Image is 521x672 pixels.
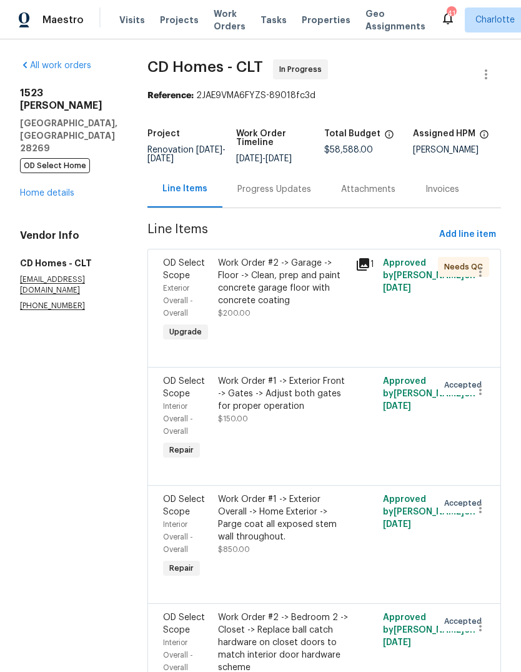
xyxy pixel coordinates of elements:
span: The hpm assigned to this work order. [479,129,489,146]
a: Home details [20,189,74,198]
span: $58,588.00 [324,146,373,154]
span: [DATE] [383,520,411,529]
div: Progress Updates [237,183,311,196]
div: Work Order #1 -> Exterior Overall -> Home Exterior -> Parge coat all exposed stem wall throughout. [218,493,348,543]
span: - [147,146,226,163]
span: Add line item [439,227,496,243]
span: Accepted [444,615,487,628]
span: OD Select Home [20,158,90,173]
span: Repair [164,444,199,456]
div: Invoices [425,183,459,196]
div: 1 [355,257,375,272]
chrome_annotation: [EMAIL_ADDRESS][DOMAIN_NAME] [20,276,85,294]
h5: Assigned HPM [413,129,475,138]
chrome_annotation: [PHONE_NUMBER] [20,302,85,310]
span: Work Orders [214,8,246,33]
span: Renovation [147,146,226,163]
span: [DATE] [265,154,292,163]
div: [PERSON_NAME] [413,146,502,154]
h5: Work Order Timeline [236,129,325,147]
div: Attachments [341,183,395,196]
span: OD Select Scope [163,377,205,398]
span: [DATE] [236,154,262,163]
div: 41 [447,8,455,20]
a: All work orders [20,61,91,70]
span: Accepted [444,497,487,509]
span: Geo Assignments [365,8,425,33]
h2: 1523 [PERSON_NAME] [20,87,117,112]
h5: [GEOGRAPHIC_DATA], [GEOGRAPHIC_DATA] 28269 [20,117,117,154]
span: CD Homes - CLT [147,59,263,74]
span: Visits [119,14,145,26]
span: Exterior Overall - Overall [163,284,193,317]
span: Repair [164,562,199,574]
span: The total cost of line items that have been proposed by Opendoor. This sum includes line items th... [384,129,394,146]
span: Properties [302,14,350,26]
span: Projects [160,14,199,26]
h4: Vendor Info [20,229,117,242]
span: [DATE] [196,146,222,154]
span: [DATE] [383,402,411,411]
span: Approved by [PERSON_NAME] on [383,259,475,293]
span: In Progress [279,63,327,76]
span: Line Items [147,223,434,246]
span: Approved by [PERSON_NAME] on [383,377,475,411]
div: Line Items [162,183,207,195]
span: OD Select Scope [163,495,205,516]
div: Work Order #2 -> Garage -> Floor -> Clean, prep and paint concrete garage floor with concrete coa... [218,257,348,307]
span: [DATE] [383,638,411,647]
span: [DATE] [383,284,411,293]
b: Reference: [147,91,194,100]
h5: Project [147,129,180,138]
span: Upgrade [164,326,207,338]
button: Add line item [434,223,501,246]
span: Accepted [444,379,487,391]
span: Needs QC [444,261,488,273]
div: Work Order #1 -> Exterior Front -> Gates -> Adjust both gates for proper operation [218,375,348,413]
span: Interior Overall - Overall [163,403,193,435]
h5: CD Homes - CLT [20,257,117,269]
span: - [236,154,292,163]
span: Interior Overall - Overall [163,639,193,671]
span: Maestro [42,14,84,26]
span: Interior Overall - Overall [163,521,193,553]
div: 2JAE9VMA6FYZS-89018fc3d [147,89,501,102]
span: $200.00 [218,309,251,317]
span: [DATE] [147,154,174,163]
span: Approved by [PERSON_NAME] on [383,613,475,647]
span: $850.00 [218,546,250,553]
span: OD Select Scope [163,259,205,280]
h5: Total Budget [324,129,380,138]
span: Charlotte [475,14,515,26]
span: Approved by [PERSON_NAME] on [383,495,475,529]
span: Tasks [260,16,287,24]
span: $150.00 [218,415,248,423]
span: OD Select Scope [163,613,205,634]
